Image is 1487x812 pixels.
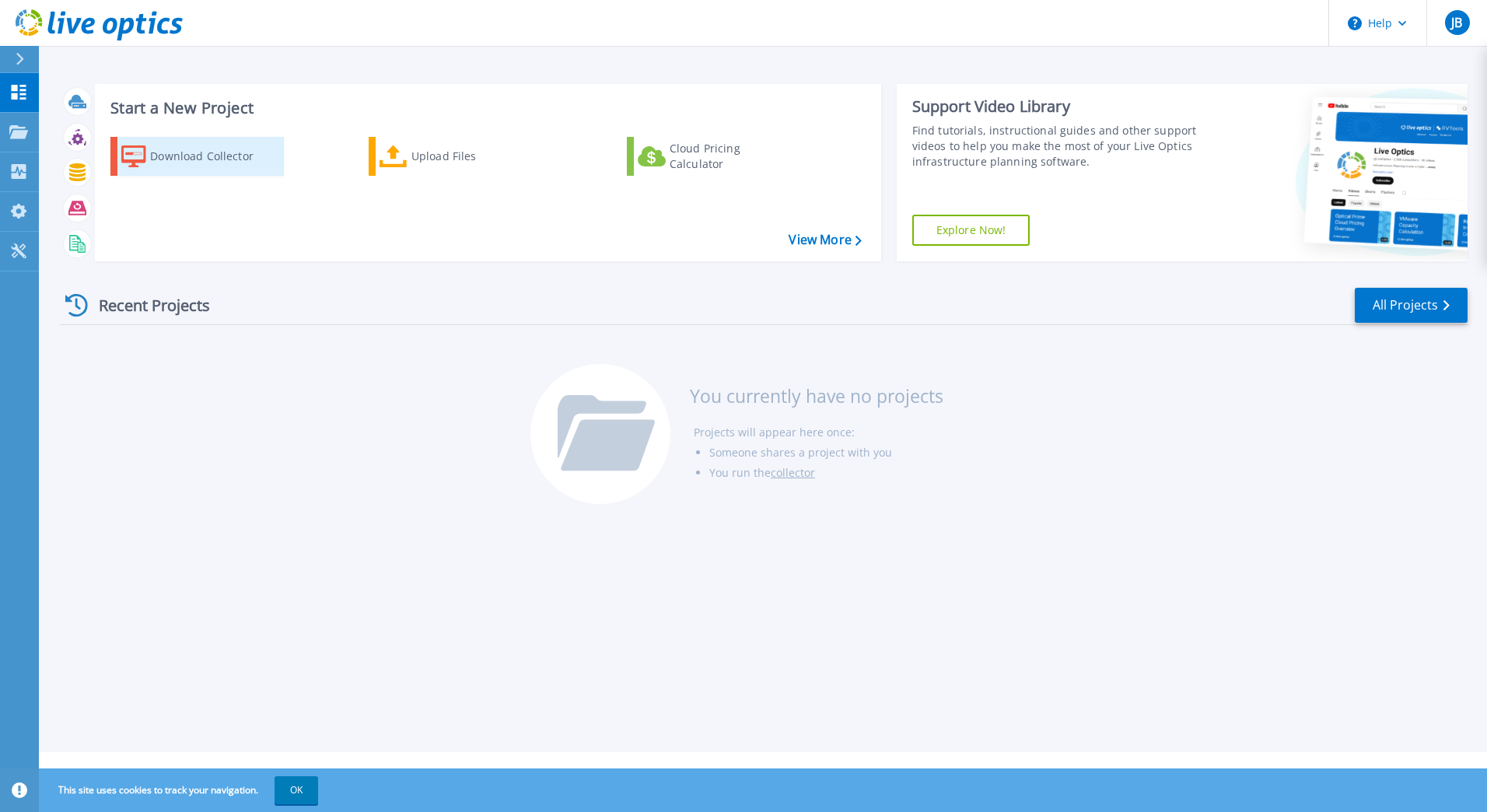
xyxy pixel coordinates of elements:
div: Recent Projects [60,286,231,324]
a: Explore Now! [912,215,1030,246]
a: All Projects [1355,288,1468,323]
button: OK [275,776,318,804]
a: Upload Files [369,137,542,176]
h3: Start a New Project [110,100,861,117]
a: Cloud Pricing Calculator [627,137,800,176]
li: Someone shares a project with you [709,443,943,463]
div: Find tutorials, instructional guides and other support videos to help you make the most of your L... [912,123,1203,170]
div: Cloud Pricing Calculator [670,141,794,172]
div: Support Video Library [912,96,1203,117]
a: Download Collector [110,137,284,176]
h3: You currently have no projects [690,387,943,404]
li: Projects will appear here once: [694,422,943,443]
div: Upload Files [411,141,536,172]
div: Download Collector [150,141,275,172]
a: collector [771,465,815,480]
a: View More [789,233,861,247]
li: You run the [709,463,943,483]
span: JB [1451,16,1462,29]
span: This site uses cookies to track your navigation. [43,776,318,804]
